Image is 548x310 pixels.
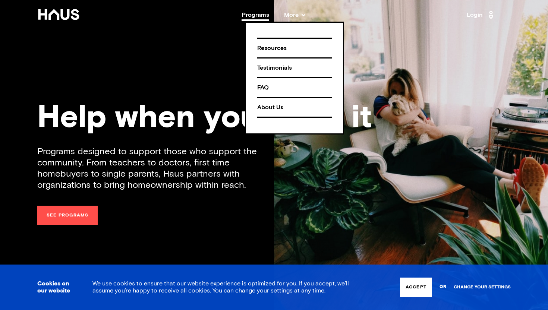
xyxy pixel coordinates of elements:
a: cookies [113,281,135,287]
div: Programs designed to support those who support the community. From teachers to doctors, first tim... [37,146,274,191]
a: See programs [37,206,98,225]
span: or [440,281,446,294]
div: Testimonials [257,61,332,75]
a: Resources [257,38,332,57]
div: About Us [257,101,332,114]
a: FAQ [257,77,332,97]
span: We use to ensure that our website experience is optimized for you. If you accept, we’ll assume yo... [92,281,349,294]
h3: Cookies on our website [37,280,74,294]
a: Programs [242,12,269,18]
div: Help when you need it [37,102,511,134]
a: Testimonials [257,57,332,77]
a: Change your settings [454,285,511,290]
a: About Us [257,97,332,118]
div: Resources [257,42,332,55]
span: More [284,12,305,18]
a: Login [467,9,496,21]
button: Accept [400,278,432,297]
div: FAQ [257,81,332,94]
